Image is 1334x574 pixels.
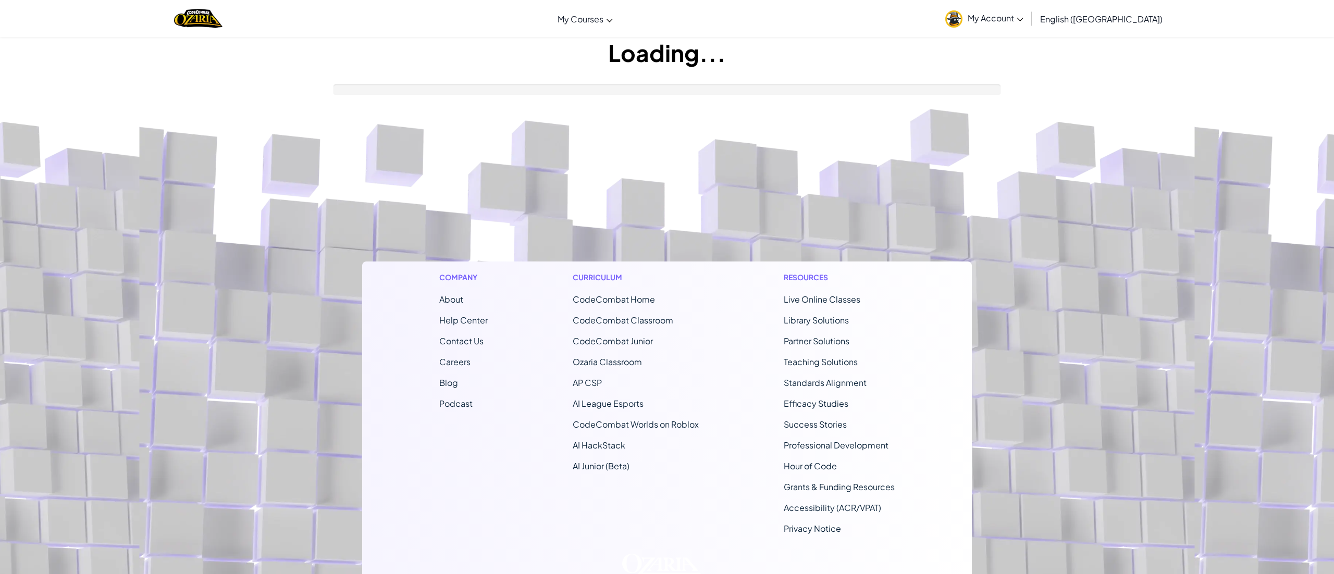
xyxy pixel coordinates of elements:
[573,440,625,451] a: AI HackStack
[439,315,488,326] a: Help Center
[573,460,629,471] a: AI Junior (Beta)
[573,398,644,409] a: AI League Esports
[573,315,673,326] a: CodeCombat Classroom
[784,440,888,451] a: Professional Development
[784,398,848,409] a: Efficacy Studies
[784,419,847,430] a: Success Stories
[1035,5,1168,33] a: English ([GEOGRAPHIC_DATA])
[439,335,484,346] span: Contact Us
[439,356,471,367] a: Careers
[573,335,653,346] a: CodeCombat Junior
[945,10,962,28] img: avatar
[940,2,1029,35] a: My Account
[784,481,895,492] a: Grants & Funding Resources
[439,377,458,388] a: Blog
[174,8,223,29] img: Home
[174,8,223,29] a: Ozaria by CodeCombat logo
[968,13,1023,23] span: My Account
[439,398,473,409] a: Podcast
[784,315,849,326] a: Library Solutions
[573,419,699,430] a: CodeCombat Worlds on Roblox
[784,502,881,513] a: Accessibility (ACR/VPAT)
[784,523,841,534] a: Privacy Notice
[552,5,618,33] a: My Courses
[439,272,488,283] h1: Company
[558,14,603,24] span: My Courses
[784,356,858,367] a: Teaching Solutions
[784,377,867,388] a: Standards Alignment
[573,356,642,367] a: Ozaria Classroom
[784,272,895,283] h1: Resources
[1040,14,1163,24] span: English ([GEOGRAPHIC_DATA])
[439,294,463,305] a: About
[784,460,837,471] a: Hour of Code
[784,335,849,346] a: Partner Solutions
[573,294,655,305] span: CodeCombat Home
[784,294,860,305] a: Live Online Classes
[573,272,699,283] h1: Curriculum
[573,377,602,388] a: AP CSP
